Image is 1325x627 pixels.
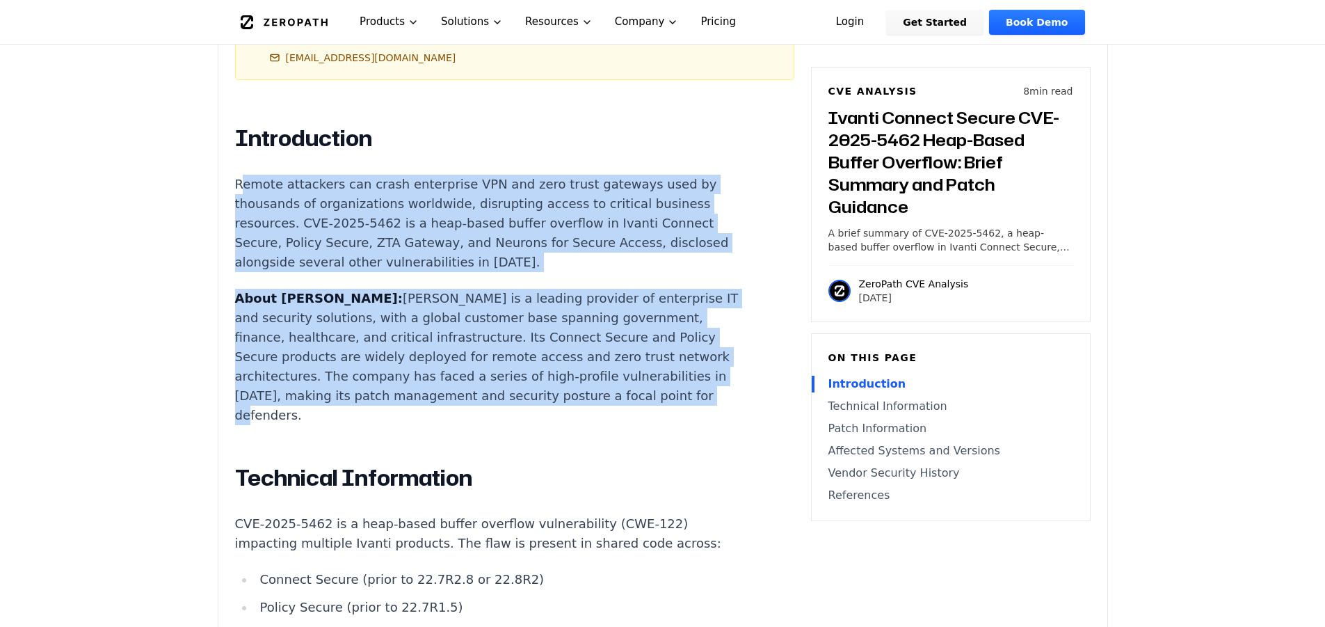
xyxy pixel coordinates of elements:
a: Get Started [886,10,983,35]
p: [DATE] [859,291,969,305]
p: ZeroPath CVE Analysis [859,277,969,291]
img: ZeroPath CVE Analysis [828,280,851,302]
strong: About [PERSON_NAME]: [235,291,403,305]
a: Patch Information [828,420,1073,437]
p: Remote attackers can crash enterprise VPN and zero trust gateways used by thousands of organizati... [235,175,753,272]
a: Vendor Security History [828,465,1073,482]
a: Affected Systems and Versions [828,443,1073,459]
a: [EMAIL_ADDRESS][DOMAIN_NAME] [269,51,456,65]
p: [PERSON_NAME] is a leading provider of enterprise IT and security solutions, with a global custom... [235,289,753,425]
h3: Ivanti Connect Secure CVE-2025-5462 Heap-Based Buffer Overflow: Brief Summary and Patch Guidance [828,106,1073,218]
h6: On this page [828,351,1073,365]
p: CVE-2025-5462 is a heap-based buffer overflow vulnerability (CWE-122) impacting multiple Ivanti p... [235,514,753,553]
h2: Technical Information [235,464,753,492]
li: Connect Secure (prior to 22.7R2.8 or 22.8R2) [255,570,753,589]
a: References [828,487,1073,504]
h2: Introduction [235,125,753,152]
h6: CVE Analysis [828,84,917,98]
p: A brief summary of CVE-2025-5462, a heap-based buffer overflow in Ivanti Connect Secure, Policy S... [828,226,1073,254]
a: Book Demo [989,10,1084,35]
a: Login [819,10,881,35]
p: 8 min read [1023,84,1073,98]
li: Policy Secure (prior to 22.7R1.5) [255,598,753,617]
a: Introduction [828,376,1073,392]
a: Technical Information [828,398,1073,415]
